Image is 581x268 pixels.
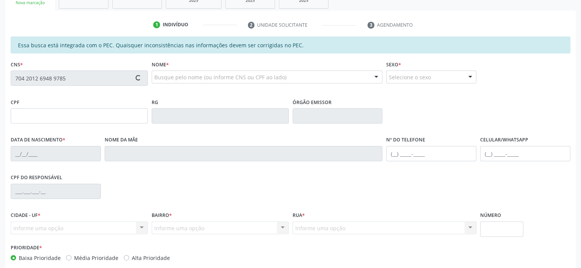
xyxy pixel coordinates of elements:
label: Nome [152,59,169,71]
span: Busque pelo nome (ou informe CNS ou CPF ao lado) [154,73,286,81]
label: CNS [11,59,23,71]
label: Nome da mãe [105,134,138,146]
input: __/__/____ [11,146,101,161]
label: Sexo [386,59,401,71]
label: Órgão emissor [293,96,332,108]
input: (__) _____-_____ [480,146,570,161]
label: Rua [293,210,305,221]
label: Nº do Telefone [386,134,425,146]
label: Cidade - UF [11,210,40,221]
label: Alta Prioridade [132,254,170,262]
label: Número [480,210,501,221]
div: 1 [153,21,160,28]
label: Média Prioridade [74,254,118,262]
div: Indivíduo [163,21,188,28]
label: Baixa Prioridade [19,254,61,262]
input: ___.___.___-__ [11,184,101,199]
label: CPF do responsável [11,172,62,184]
span: Selecione o sexo [389,73,431,81]
label: RG [152,96,158,108]
label: Celular/WhatsApp [480,134,528,146]
label: Bairro [152,210,172,221]
input: (__) _____-_____ [386,146,476,161]
label: CPF [11,96,19,108]
div: Essa busca está integrada com o PEC. Quaisquer inconsistências nas informações devem ser corrigid... [11,37,570,53]
label: Data de nascimento [11,134,65,146]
